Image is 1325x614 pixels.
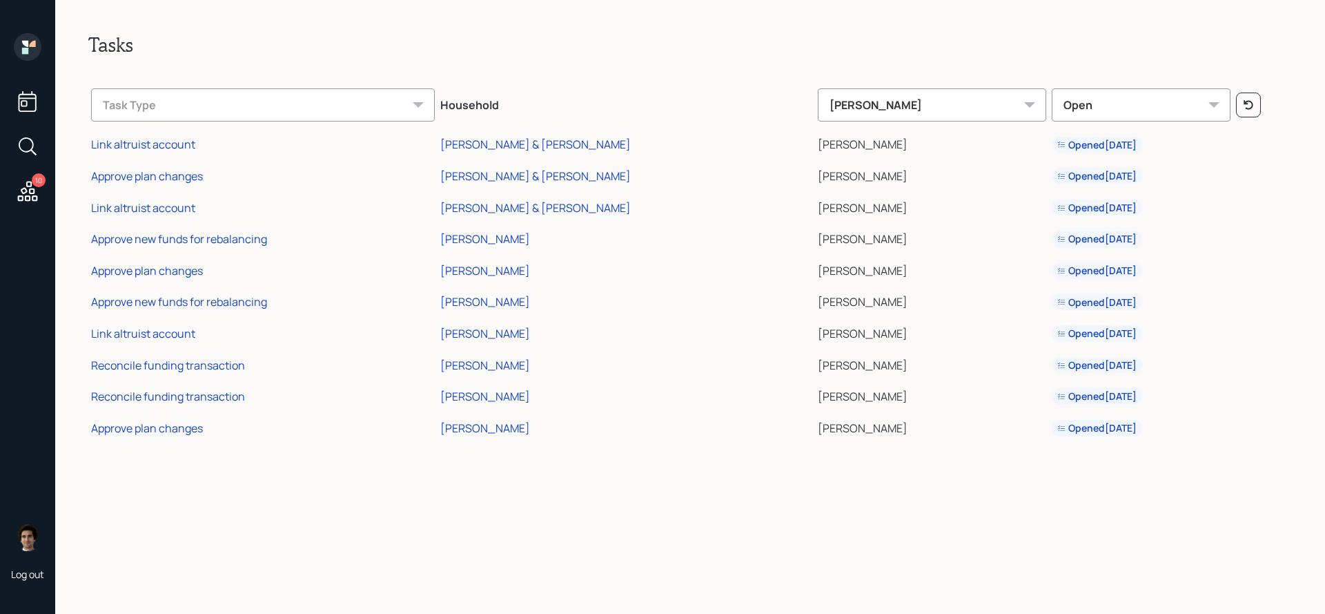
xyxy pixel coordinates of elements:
div: Link altruist account [91,137,195,152]
div: Approve plan changes [91,421,203,436]
td: [PERSON_NAME] [815,347,1049,379]
div: Opened [DATE] [1057,296,1137,309]
div: [PERSON_NAME] [818,88,1046,122]
div: [PERSON_NAME] [440,263,530,278]
div: Link altruist account [91,200,195,215]
div: Reconcile funding transaction [91,389,245,404]
td: [PERSON_NAME] [815,378,1049,410]
div: Approve plan changes [91,263,203,278]
div: Task Type [91,88,435,122]
td: [PERSON_NAME] [815,253,1049,285]
img: harrison-schaefer-headshot-2.png [14,524,41,551]
div: [PERSON_NAME] & [PERSON_NAME] [440,200,631,215]
div: [PERSON_NAME] [440,231,530,247]
div: Approve new funds for rebalancing [91,294,267,309]
div: Opened [DATE] [1057,169,1137,183]
div: [PERSON_NAME] & [PERSON_NAME] [440,169,631,184]
div: Approve new funds for rebalancing [91,231,267,247]
div: [PERSON_NAME] [440,421,530,436]
td: [PERSON_NAME] [815,221,1049,253]
div: [PERSON_NAME] [440,294,530,309]
div: [PERSON_NAME] [440,389,530,404]
td: [PERSON_NAME] [815,410,1049,442]
div: Link altruist account [91,326,195,341]
div: Opened [DATE] [1057,232,1137,246]
div: Opened [DATE] [1057,138,1137,152]
td: [PERSON_NAME] [815,158,1049,190]
div: Opened [DATE] [1057,358,1137,372]
h2: Tasks [88,33,1292,57]
div: Opened [DATE] [1057,264,1137,278]
th: Household [438,79,815,127]
div: 10 [32,173,46,187]
div: [PERSON_NAME] [440,326,530,341]
div: Opened [DATE] [1057,201,1137,215]
div: Opened [DATE] [1057,421,1137,435]
div: Reconcile funding transaction [91,358,245,373]
td: [PERSON_NAME] [815,316,1049,347]
td: [PERSON_NAME] [815,190,1049,222]
div: [PERSON_NAME] & [PERSON_NAME] [440,137,631,152]
div: [PERSON_NAME] [440,358,530,373]
div: Opened [DATE] [1057,327,1137,340]
div: Approve plan changes [91,169,203,184]
td: [PERSON_NAME] [815,127,1049,159]
div: Log out [11,568,44,581]
td: [PERSON_NAME] [815,285,1049,316]
div: Opened [DATE] [1057,390,1137,403]
div: Open [1052,88,1231,122]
